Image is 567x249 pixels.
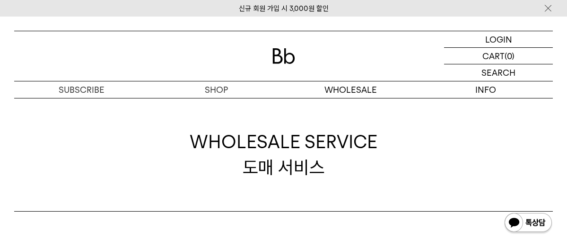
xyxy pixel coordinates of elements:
img: 로고 [272,48,295,64]
p: WHOLESALE [284,81,419,98]
a: SUBSCRIBE [14,81,149,98]
p: INFO [418,81,553,98]
a: 신규 회원 가입 시 3,000원 할인 [239,4,329,13]
span: WHOLESALE SERVICE [190,129,377,154]
a: SHOP [149,81,284,98]
img: 카카오톡 채널 1:1 채팅 버튼 [504,212,553,235]
p: LOGIN [485,31,512,47]
a: LOGIN [444,31,553,48]
p: SEARCH [481,64,515,81]
p: (0) [505,48,515,64]
p: CART [482,48,505,64]
div: 도매 서비스 [190,129,377,179]
a: CART (0) [444,48,553,64]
